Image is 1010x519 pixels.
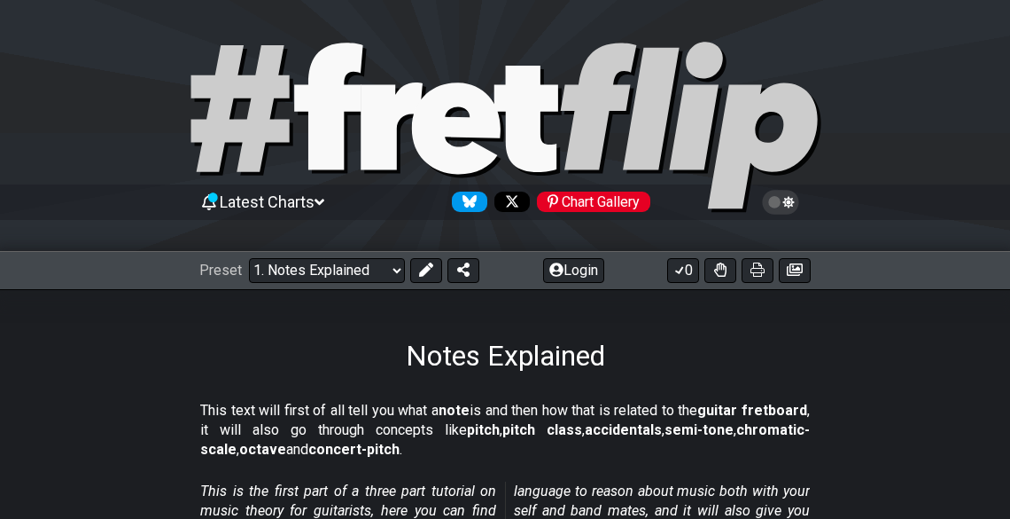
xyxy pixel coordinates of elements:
select: Preset [249,258,405,283]
span: Preset [199,262,242,279]
a: Follow #fretflip at X [487,192,530,212]
strong: pitch [467,421,500,438]
strong: note [439,402,470,419]
a: Follow #fretflip at Bluesky [445,192,487,212]
strong: guitar fretboard [697,402,807,419]
div: Chart Gallery [537,192,650,212]
span: Toggle light / dark theme [771,194,791,210]
button: Toggle Dexterity for all fretkits [704,258,736,283]
button: 0 [667,258,699,283]
p: This text will first of all tell you what a is and then how that is related to the , it will also... [200,401,810,460]
button: Share Preset [447,258,479,283]
strong: semi-tone [664,421,734,438]
strong: accidentals [585,421,662,438]
strong: pitch class [502,421,582,438]
button: Print [742,258,773,283]
a: #fretflip at Pinterest [530,192,650,212]
button: Create image [779,258,811,283]
button: Login [543,258,604,283]
h1: Notes Explained [406,339,605,373]
span: Latest Charts [220,193,315,211]
button: Edit Preset [410,258,442,283]
strong: octave [239,441,286,458]
strong: concert-pitch [308,441,400,458]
